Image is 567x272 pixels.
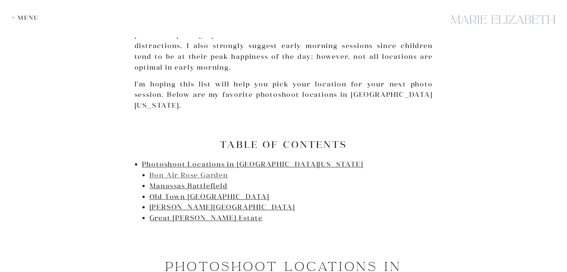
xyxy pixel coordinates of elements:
p: I’m hoping this list will help you pick your location for your next photo session. Below are my f... [135,79,433,111]
h2: Table of Contents [135,139,433,150]
a: Great [PERSON_NAME] Estate [149,214,263,222]
a: Old Town [GEOGRAPHIC_DATA] [149,192,270,201]
a: Manassas Battlefield [149,181,228,190]
a: Photoshoot Locations in [GEOGRAPHIC_DATA][US_STATE] [142,160,363,168]
div: + Menu [12,14,43,21]
a: Bon Air Rose Garden [149,171,228,179]
a: [PERSON_NAME][GEOGRAPHIC_DATA] [149,203,295,211]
